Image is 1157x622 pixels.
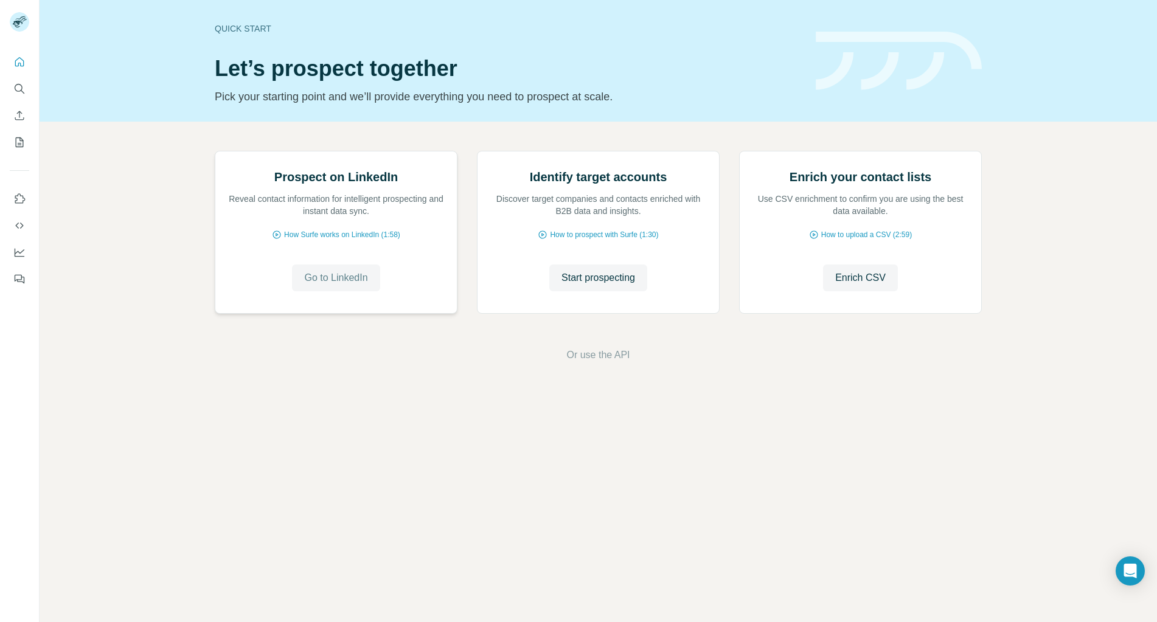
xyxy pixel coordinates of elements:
button: Feedback [10,268,29,290]
button: Or use the API [566,348,630,362]
span: How to upload a CSV (2:59) [821,229,912,240]
button: Quick start [10,51,29,73]
h2: Prospect on LinkedIn [274,168,398,185]
button: Dashboard [10,241,29,263]
h1: Let’s prospect together [215,57,801,81]
span: Enrich CSV [835,271,886,285]
img: Avatar [10,12,29,32]
button: My lists [10,131,29,153]
span: How to prospect with Surfe (1:30) [550,229,658,240]
button: Enrich CSV [823,264,898,291]
button: Use Surfe API [10,215,29,237]
span: How Surfe works on LinkedIn (1:58) [284,229,400,240]
h2: Enrich your contact lists [790,168,931,185]
h2: Identify target accounts [530,168,667,185]
img: banner [816,32,982,91]
button: Search [10,78,29,100]
button: Use Surfe on LinkedIn [10,188,29,210]
p: Discover target companies and contacts enriched with B2B data and insights. [490,193,707,217]
button: Start prospecting [549,264,647,291]
p: Reveal contact information for intelligent prospecting and instant data sync. [228,193,445,217]
p: Use CSV enrichment to confirm you are using the best data available. [752,193,969,217]
div: Open Intercom Messenger [1116,556,1145,586]
button: Go to LinkedIn [292,264,380,291]
button: Enrich CSV [10,105,29,126]
div: Quick start [215,22,801,35]
p: Pick your starting point and we’ll provide everything you need to prospect at scale. [215,88,801,105]
span: Go to LinkedIn [304,271,367,285]
span: Start prospecting [561,271,635,285]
